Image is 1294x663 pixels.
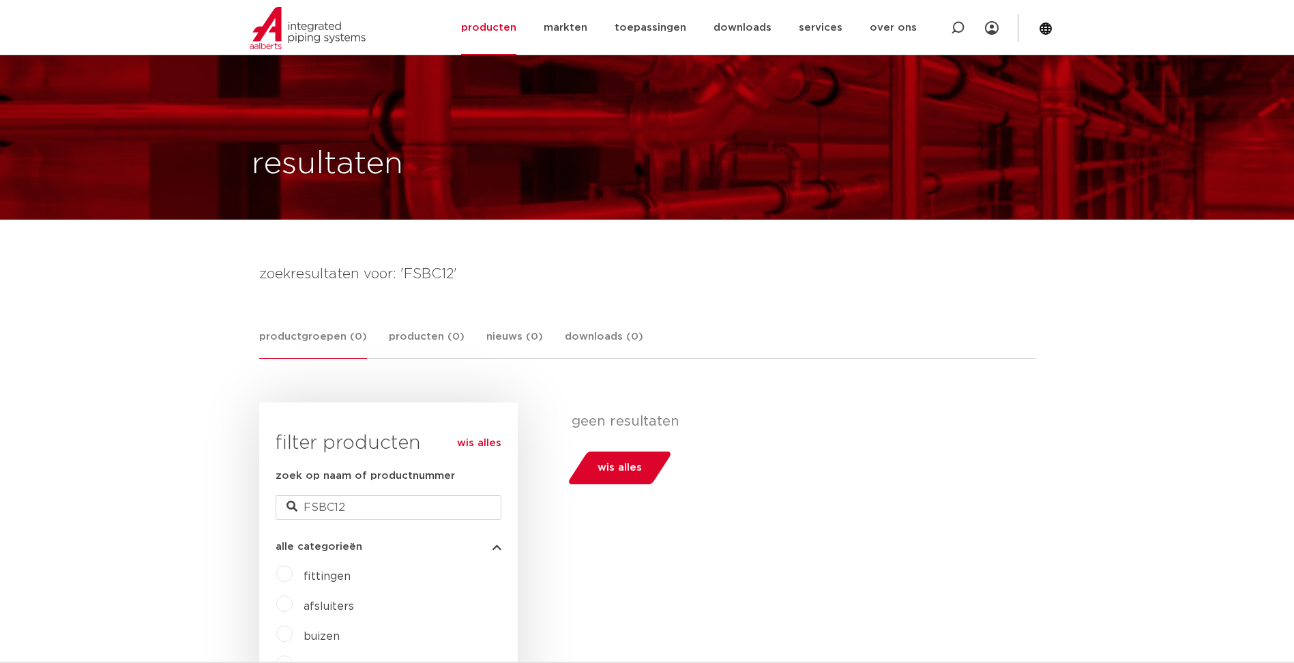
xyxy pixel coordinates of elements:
h4: zoekresultaten voor: 'FSBC12' [259,263,1035,285]
a: productgroepen (0) [259,329,367,359]
p: geen resultaten [572,413,1025,430]
a: producten (0) [389,329,465,358]
a: downloads (0) [565,329,643,358]
input: zoeken [276,495,501,520]
span: wis alles [598,457,642,479]
span: alle categorieën [276,542,362,552]
a: nieuws (0) [486,329,543,358]
a: wis alles [457,435,501,452]
a: buizen [304,631,340,642]
label: zoek op naam of productnummer [276,468,455,484]
button: alle categorieën [276,542,501,552]
a: fittingen [304,571,351,582]
h1: resultaten [252,143,403,186]
a: afsluiters [304,601,354,612]
h3: filter producten [276,430,501,457]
